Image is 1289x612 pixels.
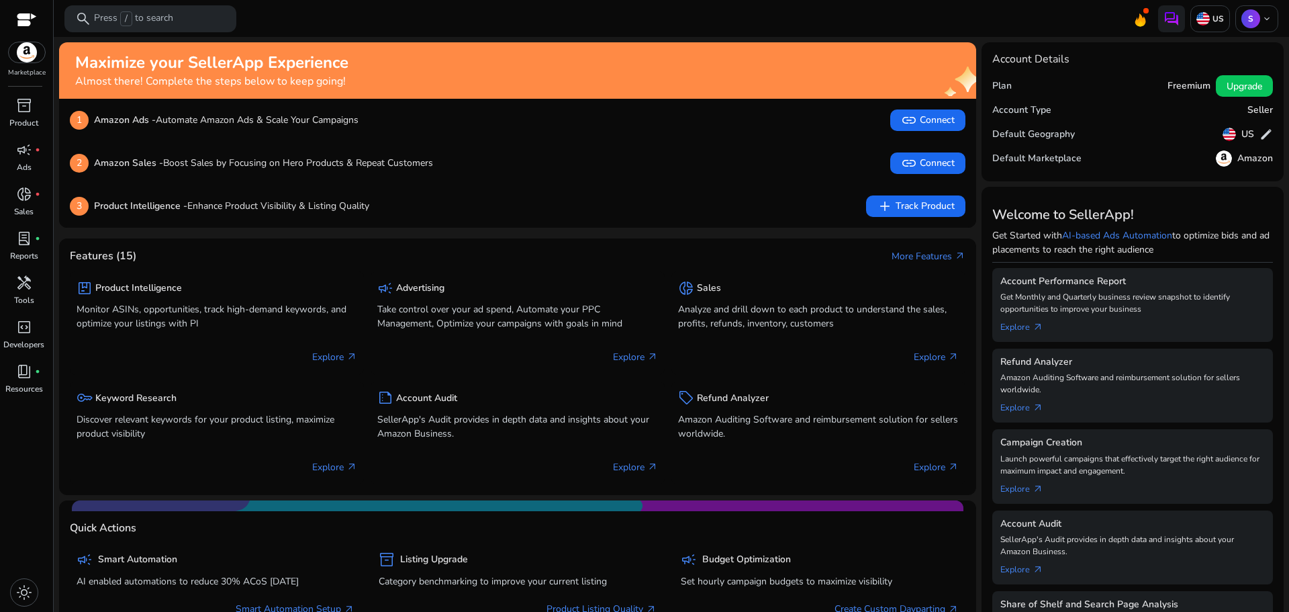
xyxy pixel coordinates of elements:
span: arrow_outward [955,251,965,261]
h5: Smart Automation [98,554,177,566]
p: Resources [5,383,43,395]
b: Amazon Sales - [94,157,163,169]
p: Explore [613,350,658,364]
p: Explore [613,460,658,474]
p: Amazon Auditing Software and reimbursement solution for sellers worldwide. [678,412,959,441]
span: code_blocks [16,319,32,335]
span: Connect [901,155,955,171]
p: Developers [3,339,44,351]
p: SellerApp's Audit provides in depth data and insights about your Amazon Business. [377,412,658,441]
h5: Refund Analyzer [697,393,769,404]
span: fiber_manual_record [35,147,40,152]
p: Boost Sales by Focusing on Hero Products & Repeat Customers [94,156,433,170]
p: Category benchmarking to improve your current listing [379,574,657,588]
img: us.svg [1196,12,1210,26]
h5: Default Geography [992,129,1075,140]
span: add [877,198,893,214]
span: arrow_outward [1033,322,1043,333]
span: lab_profile [16,230,32,247]
h5: Seller [1247,105,1273,116]
p: Launch powerful campaigns that effectively target the right audience for maximum impact and engag... [1000,453,1265,477]
span: arrow_outward [1033,564,1043,575]
h5: Account Performance Report [1000,276,1265,288]
button: addTrack Product [866,195,965,217]
h5: Amazon [1237,153,1273,165]
span: campaign [681,552,697,568]
p: 2 [70,154,89,173]
h5: Product Intelligence [95,283,182,294]
p: Ads [17,161,32,173]
p: AI enabled automations to reduce 30% ACoS [DATE] [77,574,354,588]
h5: Sales [697,283,721,294]
p: US [1210,13,1224,24]
p: Take control over your ad spend, Automate your PPC Management, Optimize your campaigns with goals... [377,302,658,331]
h5: Advertising [396,283,444,294]
a: AI-based Ads Automation [1062,229,1172,242]
p: Discover relevant keywords for your product listing, maximize product visibility [77,412,357,441]
h5: Freemium [1167,81,1210,92]
span: edit [1259,128,1273,141]
span: light_mode [16,584,32,601]
p: Enhance Product Visibility & Listing Quality [94,199,369,213]
span: arrow_outward [346,462,357,472]
h5: Default Marketplace [992,153,1082,165]
h4: Account Details [992,53,1069,66]
span: Upgrade [1227,79,1262,93]
span: campaign [77,552,93,568]
h5: Budget Optimization [702,554,791,566]
span: arrow_outward [1033,402,1043,413]
h4: Quick Actions [70,522,136,535]
span: fiber_manual_record [35,236,40,241]
a: Explorearrow_outward [1000,315,1054,334]
p: Get Monthly and Quarterly business review snapshot to identify opportunities to improve your busi... [1000,291,1265,315]
p: 3 [70,197,89,216]
span: / [120,11,132,26]
span: inventory_2 [16,97,32,114]
span: key [77,390,93,406]
p: Explore [914,350,959,364]
span: arrow_outward [948,462,959,472]
h5: Account Audit [396,393,457,404]
p: Analyze and drill down to each product to understand the sales, profits, refunds, inventory, cust... [678,302,959,331]
h5: Share of Shelf and Search Page Analysis [1000,599,1265,611]
span: campaign [16,142,32,158]
h5: Keyword Research [95,393,177,404]
a: Explorearrow_outward [1000,477,1054,496]
p: Explore [312,460,357,474]
span: summarize [377,390,393,406]
p: Tools [14,294,34,306]
a: Explorearrow_outward [1000,396,1054,414]
span: arrow_outward [1033,484,1043,494]
img: amazon.svg [1216,150,1232,167]
p: Explore [914,460,959,474]
span: package [77,280,93,296]
span: donut_small [678,280,694,296]
span: arrow_outward [346,351,357,362]
p: Amazon Auditing Software and reimbursement solution for sellers worldwide. [1000,371,1265,396]
p: Marketplace [8,68,46,78]
b: Product Intelligence - [94,200,187,212]
h5: Campaign Creation [1000,437,1265,449]
h5: US [1241,129,1254,140]
h3: Welcome to SellerApp! [992,207,1273,223]
button: linkConnect [890,110,965,131]
span: link [901,155,917,171]
h5: Account Audit [1000,519,1265,530]
img: us.svg [1223,128,1236,141]
p: Explore [312,350,357,364]
span: Connect [901,112,955,128]
b: Amazon Ads - [94,114,156,126]
h2: Maximize your SellerApp Experience [75,53,348,73]
p: Monitor ASINs, opportunities, track high-demand keywords, and optimize your listings with PI [77,302,357,331]
span: arrow_outward [647,351,658,362]
p: Set hourly campaign budgets to maximize visibility [681,574,959,588]
span: Track Product [877,198,955,214]
p: Product [9,117,38,129]
span: keyboard_arrow_down [1261,13,1272,24]
span: fiber_manual_record [35,191,40,197]
p: Press to search [94,11,173,26]
span: arrow_outward [948,351,959,362]
h5: Refund Analyzer [1000,357,1265,368]
img: amazon.svg [9,42,45,62]
h5: Plan [992,81,1012,92]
